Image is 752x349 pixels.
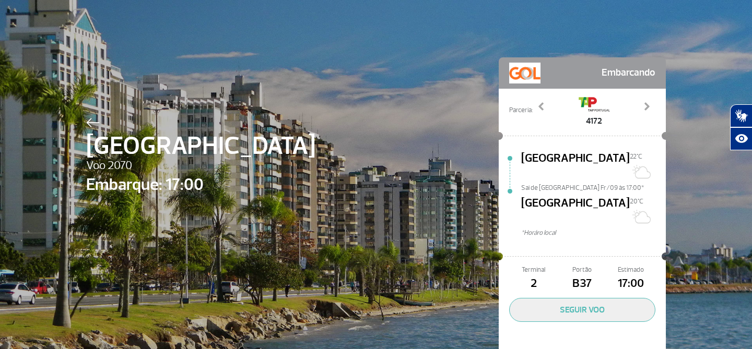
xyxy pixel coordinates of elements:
[730,127,752,150] button: Abrir recursos assistivos.
[86,127,315,165] span: [GEOGRAPHIC_DATA]
[509,275,558,293] span: 2
[607,265,655,275] span: Estimado
[630,206,651,227] img: Sol com muitas nuvens
[509,298,655,322] button: SEGUIR VOO
[730,104,752,150] div: Plugin de acessibilidade da Hand Talk.
[86,157,315,175] span: Voo 2070
[558,265,606,275] span: Portão
[630,161,651,182] img: Sol com muitas nuvens
[86,172,315,197] span: Embarque: 17:00
[521,195,630,228] span: [GEOGRAPHIC_DATA]
[602,63,655,83] span: Embarcando
[607,275,655,293] span: 17:00
[730,104,752,127] button: Abrir tradutor de língua de sinais.
[579,115,610,127] span: 4172
[521,183,666,190] span: Sai de [GEOGRAPHIC_DATA] Fr/09 às 17:00*
[521,228,666,238] span: *Horáro local
[521,150,630,183] span: [GEOGRAPHIC_DATA]
[630,197,643,206] span: 20°C
[509,265,558,275] span: Terminal
[630,152,642,161] span: 22°C
[558,275,606,293] span: B37
[509,105,533,115] span: Parceria:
